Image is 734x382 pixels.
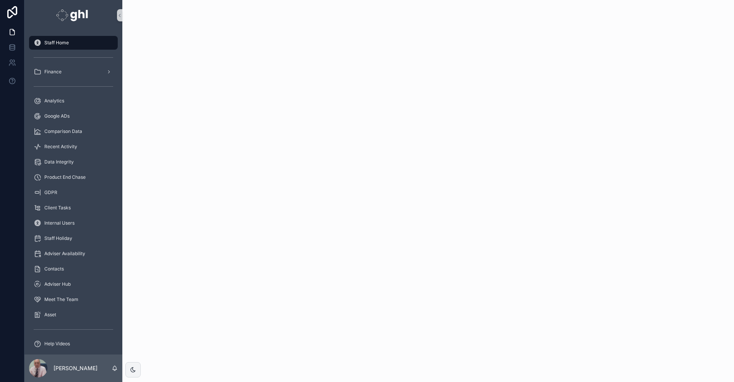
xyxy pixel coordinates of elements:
a: Staff Home [29,36,118,50]
span: Internal Users [44,220,75,226]
span: Recent Activity [44,144,77,150]
a: Staff Holiday [29,231,118,245]
span: Asset [44,312,56,318]
a: Data Integrity [29,155,118,169]
span: Adviser Availability [44,251,85,257]
a: Recent Activity [29,140,118,154]
a: Asset [29,308,118,322]
a: Finance [29,65,118,79]
span: Google ADs [44,113,70,119]
a: GDPR [29,186,118,199]
div: scrollable content [24,31,122,354]
span: Product End Chase [44,174,86,180]
span: Help Videos [44,341,70,347]
a: Adviser Availability [29,247,118,261]
a: Adviser Hub [29,277,118,291]
a: Google ADs [29,109,118,123]
a: Contacts [29,262,118,276]
span: Data Integrity [44,159,74,165]
span: GDPR [44,189,57,196]
span: Client Tasks [44,205,71,211]
span: Analytics [44,98,64,104]
img: App logo [56,9,90,21]
a: Help Videos [29,337,118,351]
a: Client Tasks [29,201,118,215]
a: Meet The Team [29,293,118,306]
a: Analytics [29,94,118,108]
span: Comparison Data [44,128,82,134]
a: Internal Users [29,216,118,230]
span: Staff Holiday [44,235,72,241]
span: Adviser Hub [44,281,71,287]
a: Comparison Data [29,125,118,138]
span: Finance [44,69,62,75]
span: Meet The Team [44,296,78,303]
span: Contacts [44,266,64,272]
p: [PERSON_NAME] [54,364,97,372]
span: Staff Home [44,40,69,46]
a: Product End Chase [29,170,118,184]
